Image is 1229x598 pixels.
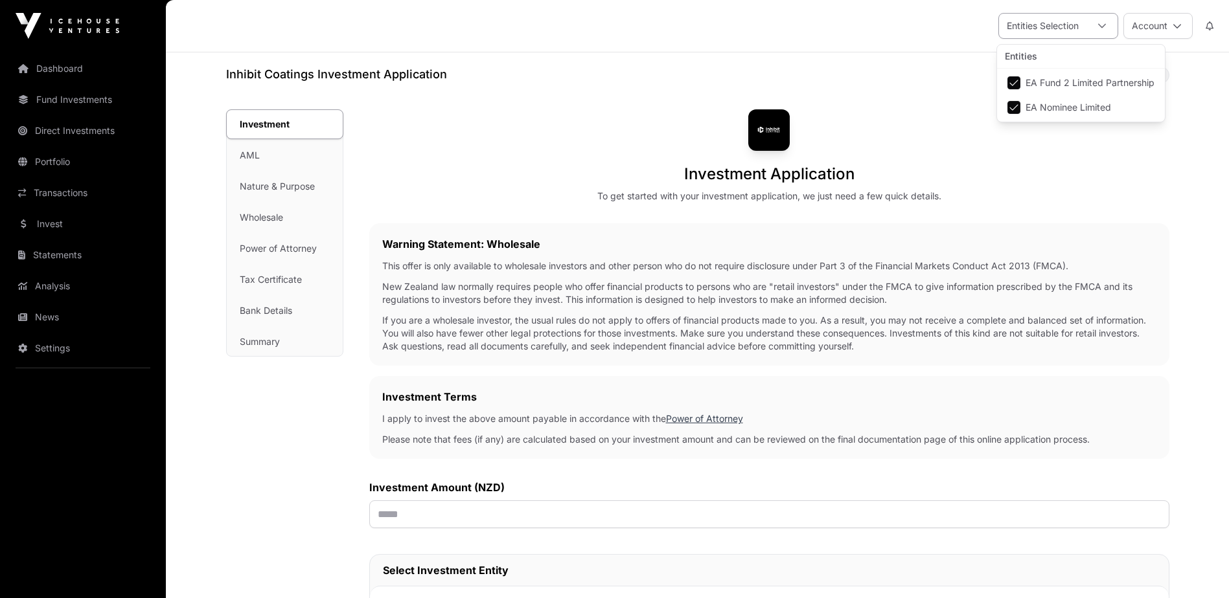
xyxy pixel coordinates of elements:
[10,334,155,362] a: Settings
[16,13,119,39] img: Icehouse Ventures Logo
[369,480,1169,495] label: Investment Amount (NZD)
[382,433,1156,446] p: Please note that fees (if any) are calculated based on your investment amount and can be reviewed...
[382,280,1156,306] p: New Zealand law normally requires people who offer financial products to persons who are "retail ...
[382,236,1156,252] h2: Warning Statement: Wholesale
[10,85,155,114] a: Fund Investments
[226,65,447,83] h1: Inhibit Coatings Investment Application
[382,412,1156,425] p: I apply to invest the above amount payable in accordance with the
[10,272,155,300] a: Analysis
[1026,103,1111,112] span: EA Nominee Limited
[10,54,155,83] a: Dashboard
[1000,96,1162,119] li: EA Nominee Limited
[383,562,1156,578] h2: Select Investment Entity
[10,179,155,207] a: Transactions
[684,164,855,184] h1: Investment Application
[999,14,1086,38] div: Entities Selection
[997,45,1165,69] div: Entities
[10,116,155,145] a: Direct Investments
[997,69,1165,122] ul: Option List
[10,303,155,331] a: News
[597,190,941,203] div: To get started with your investment application, we just need a few quick details.
[382,389,1156,404] h2: Investment Terms
[382,314,1156,353] p: If you are a wholesale investor, the usual rules do not apply to offers of financial products mad...
[10,241,155,269] a: Statements
[10,148,155,176] a: Portfolio
[748,109,790,151] img: Inhibit Coatings
[10,210,155,238] a: Invest
[1000,71,1162,94] li: EA Fund 2 Limited Partnership
[1164,536,1229,598] iframe: Chat Widget
[382,260,1156,272] p: This offer is only available to wholesale investors and other person who do not require disclosur...
[1123,13,1193,39] button: Account
[666,413,743,424] a: Power of Attorney
[1026,78,1154,87] span: EA Fund 2 Limited Partnership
